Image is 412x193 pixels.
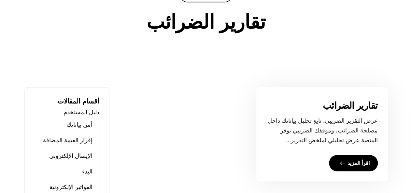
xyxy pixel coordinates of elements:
[266,116,378,145] p: عرض التقرير الضريبي. تابع تحليل بياناتك داخل مصلحة الضرائب، وموقفك الضريبي توفر المنصة عرض تحليلي...
[329,155,378,171] a: اقرأ المزيد
[147,11,265,33] span: تقارير الضرائب
[72,11,341,33] h1: التصنيف:
[43,136,92,145] a: إقرار القيمة المضافة
[323,101,378,111] a: تقارير الضرائب
[64,108,99,117] a: دليل المستخدم
[82,167,92,176] a: البدء
[67,120,92,129] a: أمن بياناتك
[58,98,99,105] strong: أقسام المقالات
[50,183,92,192] a: الفواتير الإلكترونية
[49,151,92,160] a: الإيصال الإلكتروني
